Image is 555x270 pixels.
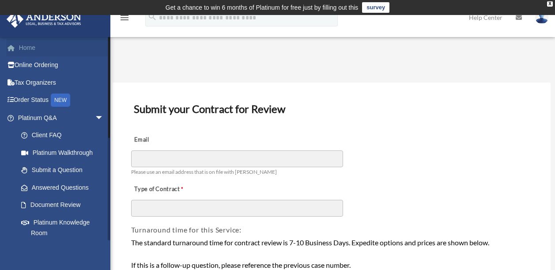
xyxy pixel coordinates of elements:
[12,127,117,144] a: Client FAQ
[12,214,117,242] a: Platinum Knowledge Room
[12,179,117,196] a: Answered Questions
[130,100,533,118] h3: Submit your Contract for Review
[535,11,548,24] img: User Pic
[119,15,130,23] a: menu
[6,74,117,91] a: Tax Organizers
[131,184,219,196] label: Type of Contract
[6,39,117,56] a: Home
[147,12,157,22] i: search
[51,94,70,107] div: NEW
[95,109,113,127] span: arrow_drop_down
[131,134,219,146] label: Email
[4,11,84,28] img: Anderson Advisors Platinum Portal
[6,56,117,74] a: Online Ordering
[166,2,359,13] div: Get a chance to win 6 months of Platinum for free just by filling out this
[12,196,113,214] a: Document Review
[119,12,130,23] i: menu
[12,161,117,179] a: Submit a Question
[547,1,553,7] div: close
[12,144,117,161] a: Platinum Walkthrough
[6,91,117,109] a: Order StatusNEW
[362,2,389,13] a: survey
[131,225,242,234] span: Turnaround time for this Service:
[131,169,277,175] span: Please use an email address that is on file with [PERSON_NAME]
[6,109,117,127] a: Platinum Q&Aarrow_drop_down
